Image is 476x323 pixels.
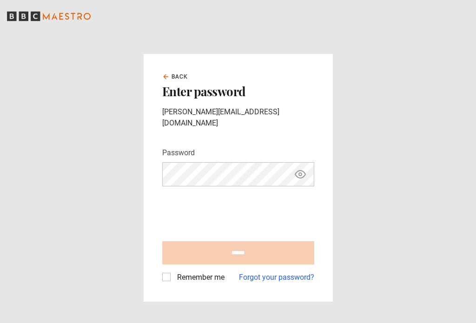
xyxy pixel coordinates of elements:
[162,194,304,230] iframe: reCAPTCHA
[162,106,314,129] p: [PERSON_NAME][EMAIL_ADDRESS][DOMAIN_NAME]
[7,9,91,23] svg: BBC Maestro
[292,166,308,183] button: Show password
[162,147,195,158] label: Password
[162,73,188,81] a: Back
[172,73,188,81] span: Back
[162,85,314,99] h2: Enter password
[239,272,314,283] a: Forgot your password?
[173,272,225,283] label: Remember me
